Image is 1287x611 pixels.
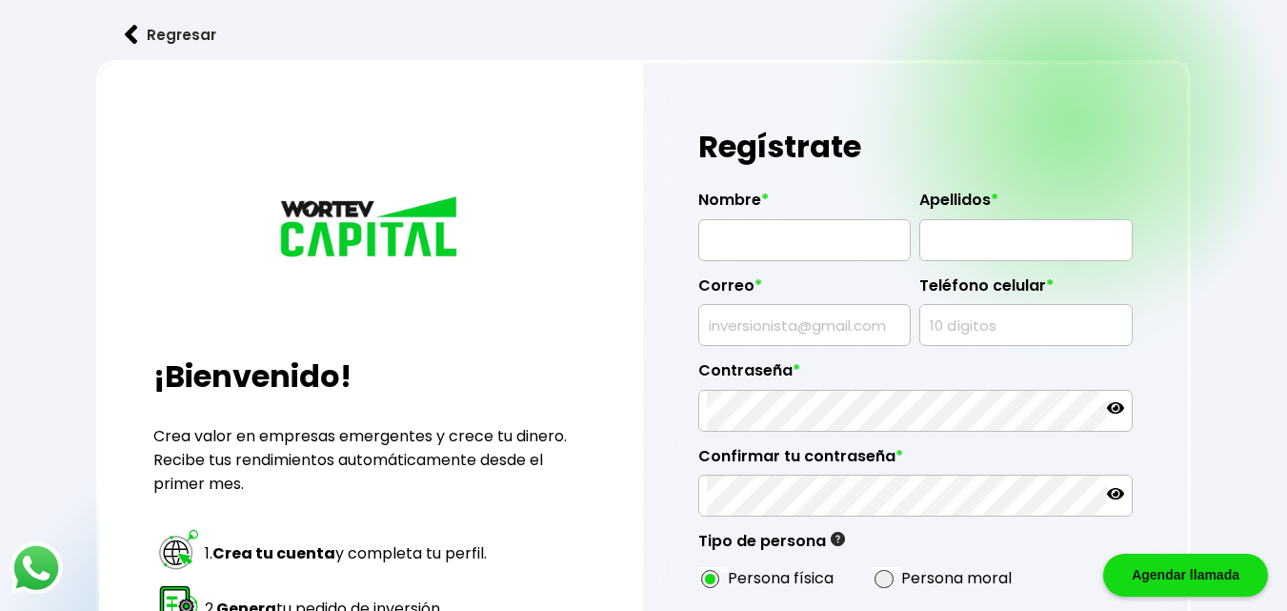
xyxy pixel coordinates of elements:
div: Agendar llamada [1103,554,1268,597]
button: Regresar [96,10,245,60]
label: Tipo de persona [698,532,845,560]
img: logos_whatsapp-icon.242b2217.svg [10,541,63,595]
label: Teléfono celular [919,276,1132,305]
p: Crea valor en empresas emergentes y crece tu dinero. Recibe tus rendimientos automáticamente desd... [153,424,588,496]
img: flecha izquierda [125,25,138,45]
label: Persona física [728,566,834,590]
h1: Regístrate [698,118,1133,175]
h2: ¡Bienvenido! [153,354,588,399]
strong: Crea tu cuenta [212,542,335,564]
a: flecha izquierdaRegresar [96,10,1190,60]
label: Contraseña [698,361,1133,390]
label: Nombre [698,191,911,219]
label: Confirmar tu contraseña [698,447,1133,476]
label: Correo [698,276,911,305]
label: Apellidos [919,191,1132,219]
img: logo_wortev_capital [275,193,466,264]
label: Persona moral [901,566,1012,590]
td: 1. y completa tu perfil. [204,526,492,580]
input: inversionista@gmail.com [707,305,902,345]
input: 10 dígitos [928,305,1123,345]
img: gfR76cHglkPwleuBLjWdxeZVvX9Wp6JBDmjRYY8JYDQn16A2ICN00zLTgIroGa6qie5tIuWH7V3AapTKqzv+oMZsGfMUqL5JM... [831,532,845,546]
img: paso 1 [156,527,201,572]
